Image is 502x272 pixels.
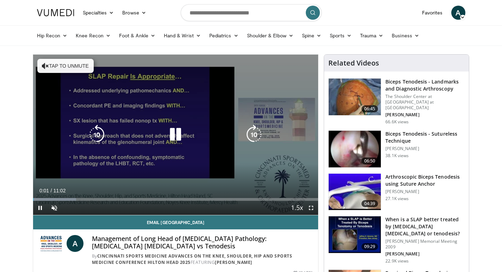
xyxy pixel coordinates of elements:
[181,4,322,21] input: Search topics, interventions
[33,201,47,215] button: Pause
[356,29,388,43] a: Trauma
[361,157,378,165] span: 06:50
[47,201,61,215] button: Unmute
[361,200,378,207] span: 04:39
[67,235,83,252] a: A
[92,253,313,266] div: By FEATURING
[328,78,465,125] a: 06:45 Biceps Tenodesis - Landmarks and Diagnostic Arthroscopy The Shoulder Center at [GEOGRAPHIC_...
[205,29,243,43] a: Pediatrics
[37,9,74,16] img: VuMedi Logo
[79,6,118,20] a: Specialties
[329,131,381,167] img: 38511_0000_3.png.150x105_q85_crop-smart_upscale.jpg
[388,29,423,43] a: Business
[33,215,318,229] a: Email [GEOGRAPHIC_DATA]
[33,29,72,43] a: Hip Recon
[51,188,52,193] span: /
[37,59,94,73] button: Tap to unmute
[33,198,318,201] div: Progress Bar
[92,253,292,265] a: Cincinnati Sports Medicine Advances on the Knee, Shoulder, Hip and Sports Medicine Conference Hil...
[385,146,465,152] p: [PERSON_NAME]
[361,243,378,250] span: 09:29
[329,216,381,253] img: 639696_3.png.150x105_q85_crop-smart_upscale.jpg
[33,55,318,215] video-js: Video Player
[385,78,465,92] h3: Biceps Tenodesis - Landmarks and Diagnostic Arthroscopy
[385,94,465,111] p: The Shoulder Center at [GEOGRAPHIC_DATA] at [GEOGRAPHIC_DATA]
[385,153,409,159] p: 38.1K views
[72,29,115,43] a: Knee Recon
[385,258,409,264] p: 22.9K views
[243,29,298,43] a: Shoulder & Elbow
[290,201,304,215] button: Playback Rate
[115,29,160,43] a: Foot & Ankle
[385,130,465,144] h3: Biceps Tenodesis - Sutureless Technique
[328,216,465,264] a: 09:29 When is a SLAP better treated by [MEDICAL_DATA] [MEDICAL_DATA] or tenodesis? [PERSON_NAME] ...
[92,235,313,250] h4: Management of Long Head of [MEDICAL_DATA] Pathology: [MEDICAL_DATA] [MEDICAL_DATA] vs Tenodesis
[361,105,378,112] span: 06:45
[329,174,381,210] img: 38379_0000_0_3.png.150x105_q85_crop-smart_upscale.jpg
[118,6,150,20] a: Browse
[385,112,465,118] p: [PERSON_NAME]
[53,188,66,193] span: 11:02
[328,130,465,168] a: 06:50 Biceps Tenodesis - Sutureless Technique [PERSON_NAME] 38.1K views
[304,201,318,215] button: Fullscreen
[328,59,379,67] h4: Related Videos
[298,29,326,43] a: Spine
[385,173,465,187] h3: Arthroscopic Biceps Tenodesis using Suture Anchor
[215,259,252,265] a: [PERSON_NAME]
[160,29,205,43] a: Hand & Wrist
[451,6,465,20] a: A
[329,79,381,115] img: 15733_3.png.150x105_q85_crop-smart_upscale.jpg
[385,251,465,257] p: [PERSON_NAME]
[326,29,356,43] a: Sports
[39,235,64,252] img: Cincinnati Sports Medicine Advances on the Knee, Shoulder, Hip and Sports Medicine Conference Hil...
[385,216,465,237] h3: When is a SLAP better treated by [MEDICAL_DATA] [MEDICAL_DATA] or tenodesis?
[385,119,409,125] p: 66.6K views
[39,188,49,193] span: 0:01
[385,196,409,202] p: 27.1K views
[418,6,447,20] a: Favorites
[328,173,465,211] a: 04:39 Arthroscopic Biceps Tenodesis using Suture Anchor [PERSON_NAME] 27.1K views
[385,189,465,194] p: [PERSON_NAME]
[385,239,465,250] p: [PERSON_NAME] Memorial Meeting 2009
